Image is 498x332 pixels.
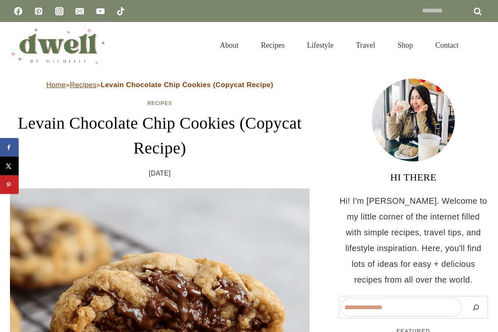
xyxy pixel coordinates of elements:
[100,81,273,89] strong: Levain Chocolate Chip Cookies (Copycat Recipe)
[51,3,68,20] a: Instagram
[30,3,47,20] a: Pinterest
[250,31,296,60] a: Recipes
[339,193,488,288] p: Hi! I'm [PERSON_NAME]. Welcome to my little corner of the internet filled with simple recipes, tr...
[386,31,424,60] a: Shop
[10,111,310,161] h1: Levain Chocolate Chip Cookies (Copycat Recipe)
[474,38,488,52] button: View Search Form
[92,3,109,20] a: YouTube
[149,167,171,180] time: [DATE]
[209,31,250,60] a: About
[466,298,486,317] button: Search
[10,3,27,20] a: Facebook
[10,26,105,64] img: DWELL by michelle
[46,81,273,89] span: » »
[46,81,66,89] a: Home
[339,170,488,185] h3: HI THERE
[296,31,345,60] a: Lifestyle
[424,31,470,60] a: Contact
[147,100,172,106] a: Recipes
[70,81,96,89] a: Recipes
[209,31,470,60] nav: Primary Navigation
[71,3,88,20] a: Email
[345,31,386,60] a: Travel
[112,3,129,20] a: TikTok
